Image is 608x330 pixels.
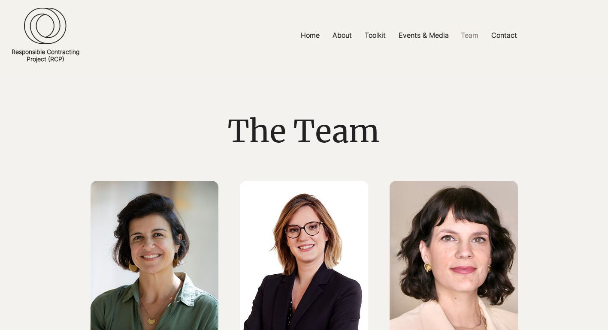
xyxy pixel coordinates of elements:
[485,26,523,45] a: Contact
[228,112,380,151] span: The Team
[457,26,483,45] p: Team
[358,26,392,45] a: Toolkit
[394,26,453,45] p: Events & Media
[487,26,521,45] p: Contact
[210,26,608,45] nav: Site
[12,48,79,63] a: Responsible ContractingProject (RCP)
[392,26,454,45] a: Events & Media
[328,26,356,45] p: About
[454,26,485,45] a: Team
[360,26,390,45] p: Toolkit
[294,26,326,45] a: Home
[296,26,324,45] p: Home
[326,26,358,45] a: About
